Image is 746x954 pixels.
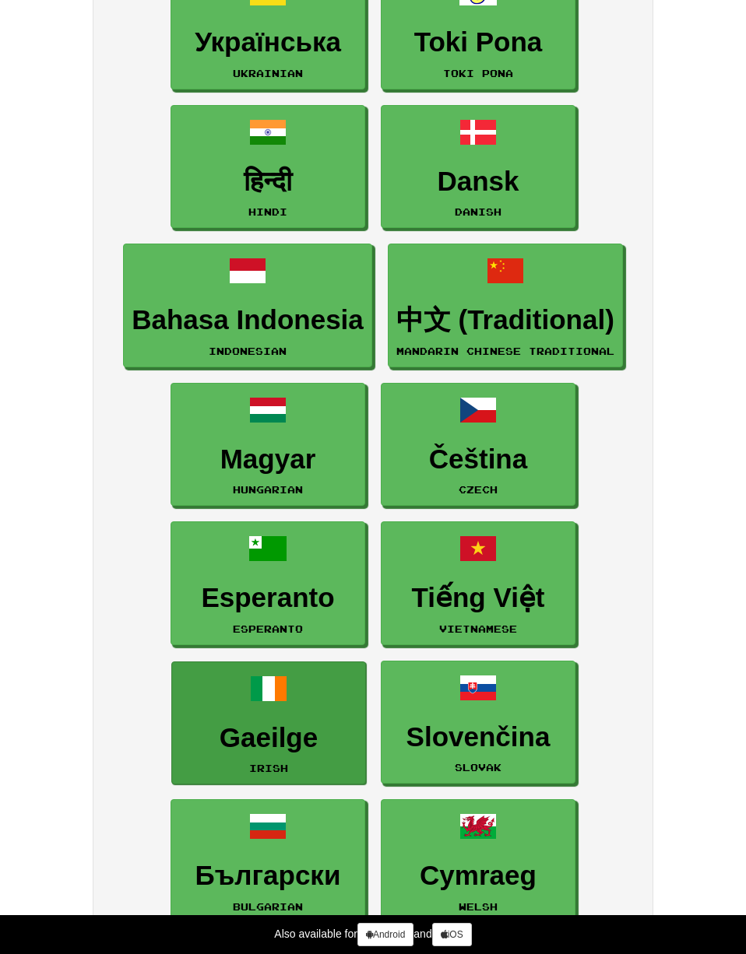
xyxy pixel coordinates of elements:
[249,763,288,773] small: Irish
[455,762,501,773] small: Slovak
[381,799,575,923] a: CymraegWelsh
[123,244,372,367] a: Bahasa IndonesiaIndonesian
[389,583,567,613] h3: Tiếng Việt
[388,244,623,367] a: 中文 (Traditional)Mandarin Chinese Traditional
[455,206,501,217] small: Danish
[171,521,365,645] a: EsperantoEsperanto
[381,105,575,229] a: DanskDanish
[381,521,575,645] a: Tiếng ViệtVietnamese
[389,444,567,475] h3: Čeština
[179,861,357,891] h3: Български
[432,923,472,946] a: iOS
[233,623,303,634] small: Esperanto
[171,383,365,507] a: MagyarHungarian
[443,68,513,79] small: Toki Pona
[171,661,366,785] a: GaeilgeIrish
[171,799,365,923] a: БългарскиBulgarian
[179,583,357,613] h3: Esperanto
[389,722,567,752] h3: Slovenčina
[132,305,364,335] h3: Bahasa Indonesia
[179,167,357,197] h3: हिन्दी
[233,901,303,912] small: Bulgarian
[209,345,287,356] small: Indonesian
[459,901,498,912] small: Welsh
[171,105,365,229] a: हिन्दीHindi
[389,167,567,197] h3: Dansk
[233,68,303,79] small: Ukrainian
[381,383,575,507] a: ČeštinaCzech
[381,661,575,784] a: SlovenčinaSlovak
[248,206,287,217] small: Hindi
[396,305,614,335] h3: 中文 (Traditional)
[389,27,567,58] h3: Toki Pona
[233,484,303,495] small: Hungarian
[459,484,498,495] small: Czech
[357,923,413,946] a: Android
[396,345,614,356] small: Mandarin Chinese Traditional
[179,27,357,58] h3: Українська
[389,861,567,891] h3: Cymraeg
[180,723,357,753] h3: Gaeilge
[439,623,517,634] small: Vietnamese
[179,444,357,475] h3: Magyar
